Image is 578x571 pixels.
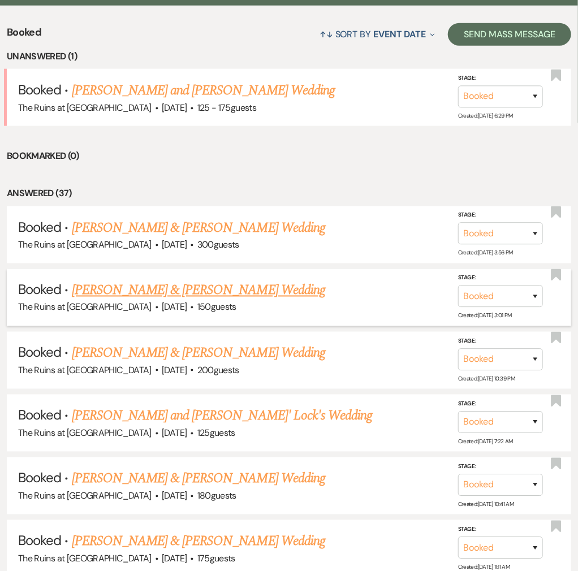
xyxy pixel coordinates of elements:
[458,210,543,220] label: Stage:
[18,344,61,361] span: Booked
[162,553,187,565] span: [DATE]
[458,462,543,472] label: Stage:
[458,438,513,445] span: Created: [DATE] 7:22 AM
[162,239,187,250] span: [DATE]
[458,249,513,257] span: Created: [DATE] 3:56 PM
[18,490,152,502] span: The Ruins at [GEOGRAPHIC_DATA]
[162,365,187,377] span: [DATE]
[162,102,187,114] span: [DATE]
[458,501,514,508] span: Created: [DATE] 10:41 AM
[18,427,152,439] span: The Ruins at [GEOGRAPHIC_DATA]
[197,102,256,114] span: 125 - 175 guests
[458,525,543,535] label: Stage:
[197,553,235,565] span: 175 guests
[458,375,515,382] span: Created: [DATE] 10:39 PM
[458,73,543,83] label: Stage:
[315,19,439,49] button: Sort By Event Date
[7,49,571,64] li: Unanswered (1)
[72,531,325,552] a: [PERSON_NAME] & [PERSON_NAME] Wedding
[18,81,61,98] span: Booked
[7,25,41,49] span: Booked
[458,273,543,283] label: Stage:
[458,336,543,346] label: Stage:
[18,218,61,236] span: Booked
[197,365,239,377] span: 200 guests
[458,564,510,571] span: Created: [DATE] 11:11 AM
[458,112,513,119] span: Created: [DATE] 6:29 PM
[162,301,187,313] span: [DATE]
[197,301,236,313] span: 150 guests
[448,23,571,46] button: Send Mass Message
[458,312,512,319] span: Created: [DATE] 3:01 PM
[72,80,335,101] a: [PERSON_NAME] and [PERSON_NAME] Wedding
[197,490,236,502] span: 180 guests
[72,406,373,426] a: [PERSON_NAME] and [PERSON_NAME]' Lock's Wedding
[18,469,61,487] span: Booked
[18,239,152,250] span: The Ruins at [GEOGRAPHIC_DATA]
[72,343,325,364] a: [PERSON_NAME] & [PERSON_NAME] Wedding
[18,532,61,550] span: Booked
[18,365,152,377] span: The Ruins at [GEOGRAPHIC_DATA]
[162,490,187,502] span: [DATE]
[162,427,187,439] span: [DATE]
[7,186,571,201] li: Answered (37)
[197,239,239,250] span: 300 guests
[72,469,325,489] a: [PERSON_NAME] & [PERSON_NAME] Wedding
[7,149,571,163] li: Bookmarked (0)
[373,28,426,40] span: Event Date
[72,218,325,238] a: [PERSON_NAME] & [PERSON_NAME] Wedding
[320,28,333,40] span: ↑↓
[18,553,152,565] span: The Ruins at [GEOGRAPHIC_DATA]
[18,301,152,313] span: The Ruins at [GEOGRAPHIC_DATA]
[72,280,325,301] a: [PERSON_NAME] & [PERSON_NAME] Wedding
[458,399,543,409] label: Stage:
[197,427,235,439] span: 125 guests
[18,406,61,424] span: Booked
[18,281,61,299] span: Booked
[18,102,152,114] span: The Ruins at [GEOGRAPHIC_DATA]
